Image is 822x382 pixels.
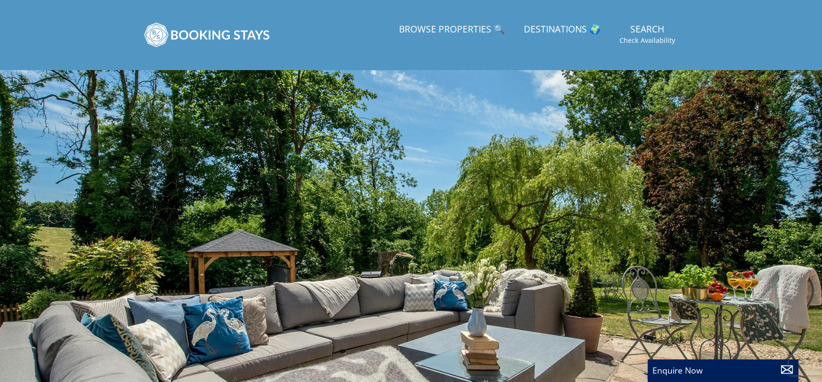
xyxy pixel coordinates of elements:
img: BookingStays [144,11,271,58]
p: Enquire Now [652,364,794,376]
a: SearchCheck Availability [616,19,679,50]
a: Destinations 🌍 [520,19,604,40]
small: Check Availability [619,36,675,45]
a: Browse Properties 🔍 [395,19,509,40]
